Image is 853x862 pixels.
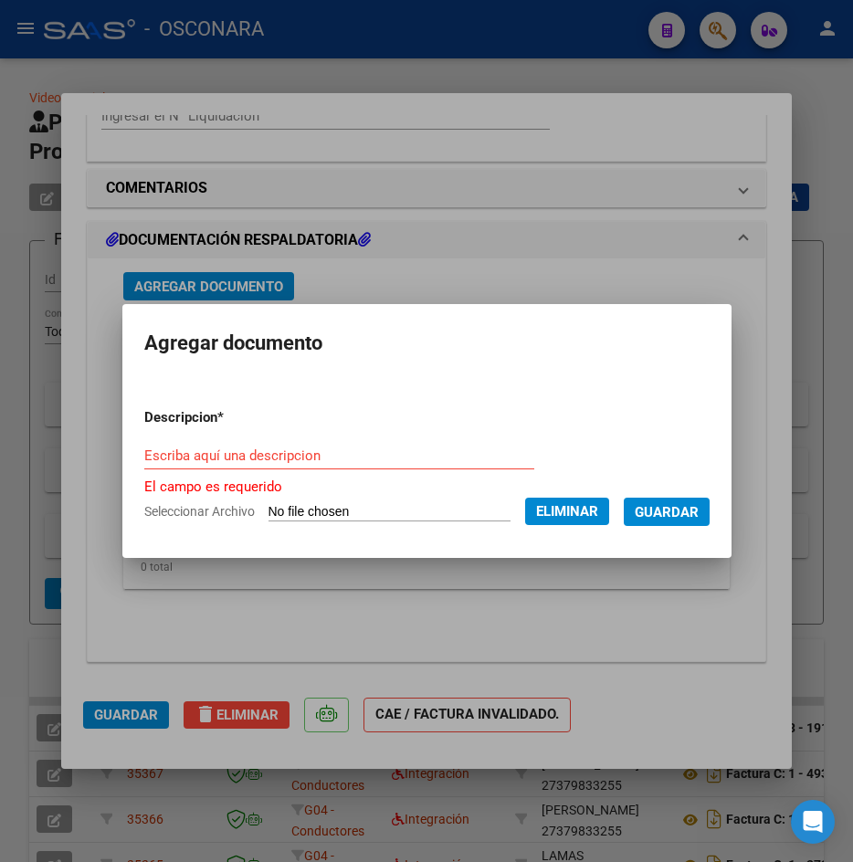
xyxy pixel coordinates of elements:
[635,504,699,520] span: Guardar
[144,504,255,519] span: Seleccionar Archivo
[624,498,710,526] button: Guardar
[536,503,598,520] span: Eliminar
[525,498,609,525] button: Eliminar
[144,477,710,498] p: El campo es requerido
[144,326,710,361] h2: Agregar documento
[144,407,314,428] p: Descripcion
[791,800,835,844] div: Open Intercom Messenger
